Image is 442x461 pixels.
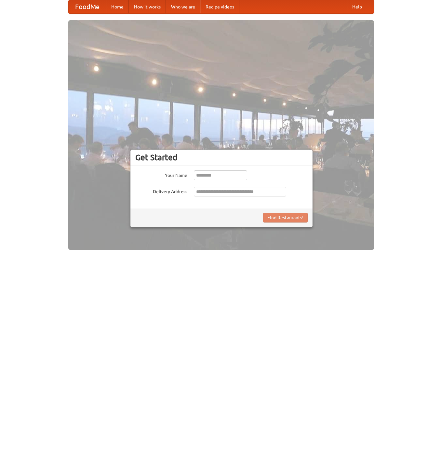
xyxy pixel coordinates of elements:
[263,213,308,223] button: Find Restaurants!
[135,187,187,195] label: Delivery Address
[135,170,187,179] label: Your Name
[69,0,106,13] a: FoodMe
[347,0,367,13] a: Help
[135,152,308,162] h3: Get Started
[129,0,166,13] a: How it works
[166,0,200,13] a: Who we are
[200,0,239,13] a: Recipe videos
[106,0,129,13] a: Home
